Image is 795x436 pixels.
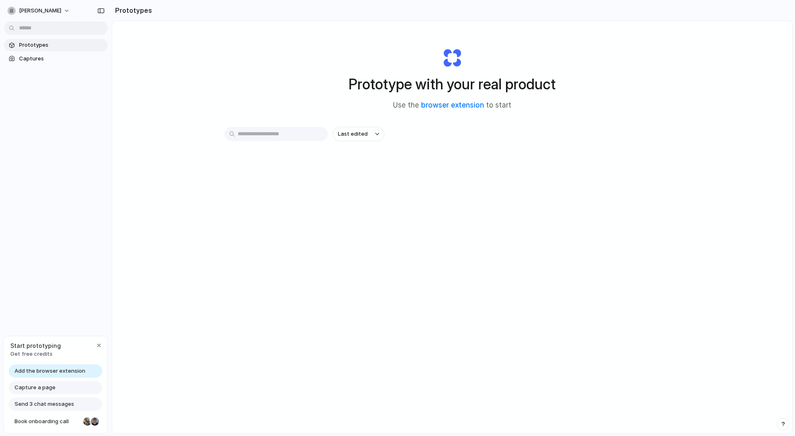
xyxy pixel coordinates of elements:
div: Christian Iacullo [90,417,100,426]
h2: Prototypes [112,5,152,15]
span: Last edited [338,130,368,138]
span: Prototypes [19,41,104,49]
a: Book onboarding call [9,415,102,428]
a: Captures [4,53,108,65]
a: browser extension [421,101,484,109]
button: [PERSON_NAME] [4,4,74,17]
span: Send 3 chat messages [14,400,74,408]
span: [PERSON_NAME] [19,7,61,15]
a: Prototypes [4,39,108,51]
span: Captures [19,55,104,63]
h1: Prototype with your real product [349,73,556,95]
span: Capture a page [14,383,55,392]
span: Get free credits [10,350,61,358]
span: Book onboarding call [14,417,80,426]
span: Add the browser extension [14,367,85,375]
span: Start prototyping [10,341,61,350]
div: Nicole Kubica [82,417,92,426]
a: Add the browser extension [9,364,102,378]
button: Last edited [333,127,384,141]
span: Use the to start [393,100,511,111]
